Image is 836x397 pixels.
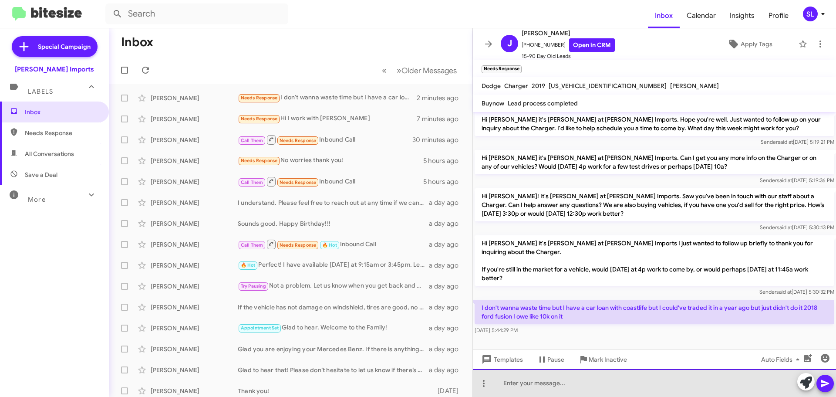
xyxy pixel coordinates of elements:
[475,327,518,333] span: [DATE] 5:44:29 PM
[429,303,465,312] div: a day ago
[429,261,465,270] div: a day ago
[777,224,792,231] span: said at
[796,7,826,21] button: SL
[475,188,834,221] p: Hi [PERSON_NAME]! It's [PERSON_NAME] at [PERSON_NAME] Imports. Saw you've been in touch with our ...
[241,283,266,289] span: Try Pausing
[238,303,429,312] div: If the vehicle has not damage on windshield, tires are good, no body damage. It should bring betw...
[15,65,94,74] div: [PERSON_NAME] Imports
[433,387,465,395] div: [DATE]
[760,177,834,183] span: Sender [DATE] 5:19:36 PM
[238,114,417,124] div: Hi I work with [PERSON_NAME]
[762,3,796,28] a: Profile
[648,3,680,28] a: Inbox
[401,66,457,75] span: Older Messages
[417,115,465,123] div: 7 minutes ago
[475,235,834,286] p: Hi [PERSON_NAME] it's [PERSON_NAME] at [PERSON_NAME] Imports I just wanted to follow up briefly t...
[482,65,522,73] small: Needs Response
[151,94,238,102] div: [PERSON_NAME]
[571,352,634,367] button: Mark Inactive
[322,242,337,248] span: 🔥 Hot
[532,82,545,90] span: 2019
[238,260,429,270] div: Perfect! I have available [DATE] at 9:15am or 3:45pm. Let me know if either of those times work f...
[429,219,465,228] div: a day ago
[238,239,429,250] div: Inbound Call
[723,3,762,28] a: Insights
[705,36,794,52] button: Apply Tags
[508,99,578,107] span: Lead process completed
[151,240,238,249] div: [PERSON_NAME]
[680,3,723,28] a: Calendar
[238,156,423,166] div: No worries thank you!
[280,180,317,185] span: Needs Response
[423,156,465,165] div: 5 hours ago
[589,352,627,367] span: Mark Inactive
[238,219,429,228] div: Sounds good. Happy Birthday!!!
[777,177,792,183] span: said at
[761,139,834,145] span: Sender [DATE] 5:19:21 PM
[761,352,803,367] span: Auto Fields
[377,61,392,79] button: Previous
[238,366,429,374] div: Glad to hear that! Please don’t hesitate to let us know if there’s anything else we can do to ass...
[670,82,719,90] span: [PERSON_NAME]
[530,352,571,367] button: Pause
[423,177,465,186] div: 5 hours ago
[429,282,465,291] div: a day ago
[28,196,46,204] span: More
[238,345,429,353] div: Glad you are enjoying your Mercedes Benz. If there is anything I can do in the future, do not hes...
[475,300,834,324] p: I don't wanna waste time but I have a car loan with coastlife but I could've traded it in a year ...
[547,352,564,367] span: Pause
[241,262,256,268] span: 🔥 Hot
[151,156,238,165] div: [PERSON_NAME]
[377,61,462,79] nav: Page navigation example
[25,108,99,116] span: Inbox
[25,149,74,158] span: All Conversations
[522,52,615,61] span: 15-90 Day Old Leads
[475,112,834,136] p: Hi [PERSON_NAME] it's [PERSON_NAME] at [PERSON_NAME] Imports. Hope you're well. Just wanted to fo...
[429,345,465,353] div: a day ago
[429,198,465,207] div: a day ago
[507,37,512,51] span: J
[238,198,429,207] div: I understand. Please feel free to reach out at any time if we can be of assistance
[121,35,153,49] h1: Inbox
[241,138,263,143] span: Call Them
[151,282,238,291] div: [PERSON_NAME]
[25,170,57,179] span: Save a Deal
[391,61,462,79] button: Next
[776,288,792,295] span: said at
[151,261,238,270] div: [PERSON_NAME]
[480,352,523,367] span: Templates
[429,324,465,333] div: a day ago
[151,303,238,312] div: [PERSON_NAME]
[151,324,238,333] div: [PERSON_NAME]
[151,198,238,207] div: [PERSON_NAME]
[238,323,429,333] div: Glad to hear. Welcome to the Family!
[241,242,263,248] span: Call Them
[151,136,238,144] div: [PERSON_NAME]
[429,366,465,374] div: a day ago
[238,176,423,187] div: Inbound Call
[151,345,238,353] div: [PERSON_NAME]
[382,65,387,76] span: «
[38,42,91,51] span: Special Campaign
[759,288,834,295] span: Sender [DATE] 5:30:32 PM
[238,281,429,291] div: Not a problem. Let us know when you get back and we can set up a time.
[754,352,810,367] button: Auto Fields
[569,38,615,52] a: Open in CRM
[241,158,278,163] span: Needs Response
[475,150,834,174] p: Hi [PERSON_NAME] it's [PERSON_NAME] at [PERSON_NAME] Imports. Can I get you any more info on the ...
[238,93,417,103] div: I don't wanna waste time but I have a car loan with coastlife but I could've traded it in a year ...
[522,38,615,52] span: [PHONE_NUMBER]
[803,7,818,21] div: SL
[151,387,238,395] div: [PERSON_NAME]
[504,82,528,90] span: Charger
[760,224,834,231] span: Sender [DATE] 5:30:13 PM
[549,82,667,90] span: [US_VEHICLE_IDENTIFICATION_NUMBER]
[280,242,317,248] span: Needs Response
[522,28,615,38] span: [PERSON_NAME]
[151,219,238,228] div: [PERSON_NAME]
[12,36,98,57] a: Special Campaign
